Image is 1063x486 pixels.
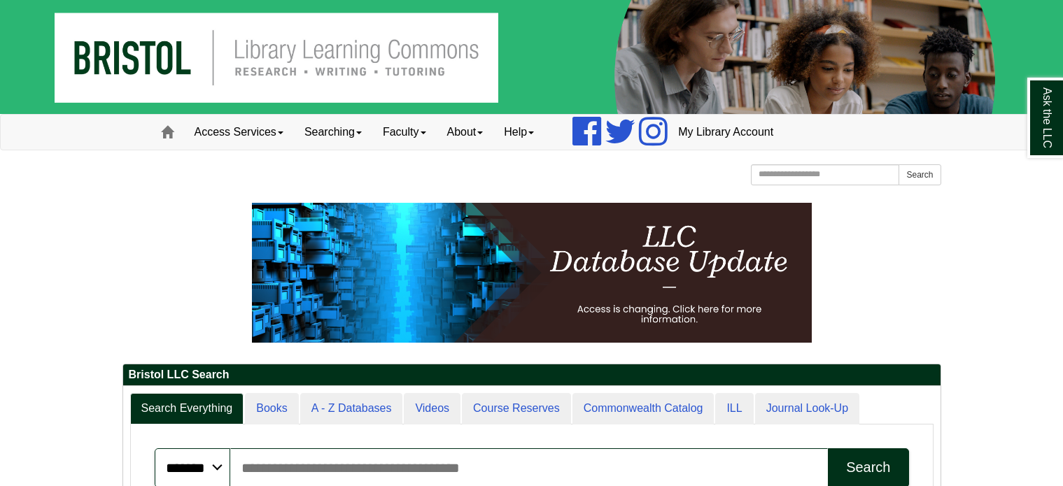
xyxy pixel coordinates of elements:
[755,393,859,424] a: Journal Look-Up
[300,393,403,424] a: A - Z Databases
[184,115,294,150] a: Access Services
[437,115,494,150] a: About
[404,393,460,424] a: Videos
[245,393,298,424] a: Books
[130,393,244,424] a: Search Everything
[899,164,941,185] button: Search
[668,115,784,150] a: My Library Account
[462,393,571,424] a: Course Reserves
[715,393,753,424] a: ILL
[493,115,544,150] a: Help
[252,203,812,343] img: HTML tutorial
[372,115,437,150] a: Faculty
[846,459,890,476] div: Search
[572,393,714,424] a: Commonwealth Catalog
[294,115,372,150] a: Searching
[123,364,941,386] h2: Bristol LLC Search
